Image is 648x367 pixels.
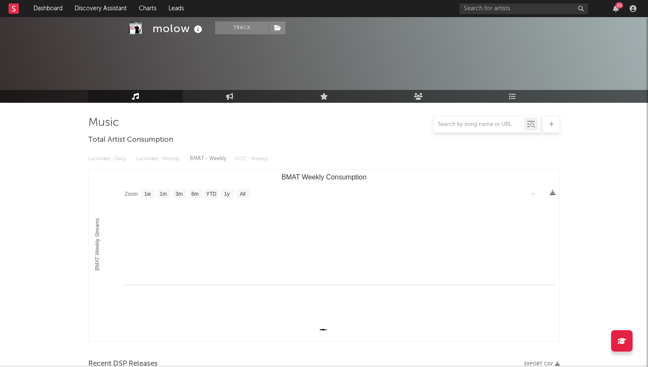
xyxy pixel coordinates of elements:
input: Search for artists [459,3,588,14]
button: Track [215,21,269,34]
input: Search by song name or URL [434,121,524,128]
text: YTD [206,191,216,197]
text: → [530,191,535,197]
text: 1m [160,191,167,197]
text: Zoom [125,191,138,197]
button: Export CSV [524,361,560,367]
span: Total Artist Consumption [88,135,173,145]
svg: BMAT Weekly Consumption [89,170,559,341]
button: 25 [613,5,619,12]
div: molow [153,21,204,36]
text: BMAT Weekly Consumption [282,173,366,181]
text: 1w [144,191,151,197]
text: BMAT Weekly Streams [94,218,100,271]
text: 1y [224,191,230,197]
div: 25 [615,2,623,9]
text: 3m [176,191,183,197]
text: All [240,191,245,197]
text: 6m [192,191,199,197]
